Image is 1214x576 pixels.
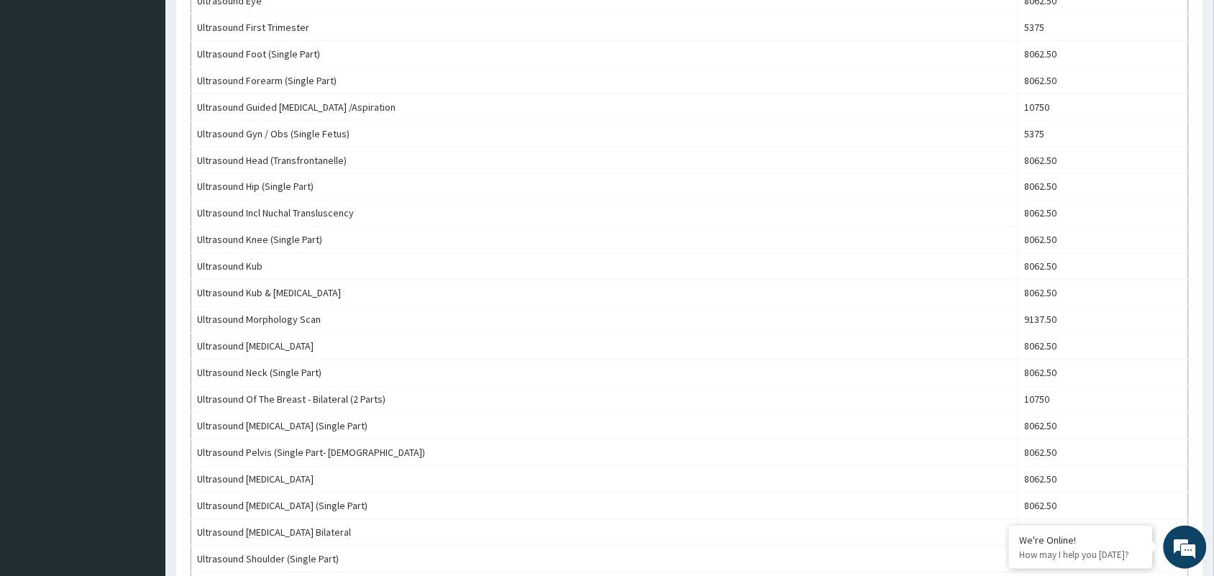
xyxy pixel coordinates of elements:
td: Ultrasound Hip (Single Part) [191,174,1018,201]
td: 8062.50 [1018,360,1189,387]
td: 10750 [1018,387,1189,413]
td: Ultrasound Kub [191,254,1018,280]
td: 8062.50 [1018,147,1189,174]
textarea: Type your message and hit 'Enter' [7,393,274,443]
td: Ultrasound [MEDICAL_DATA] Bilateral [191,520,1018,547]
td: Ultrasound Pelvis (Single Part- [DEMOGRAPHIC_DATA]) [191,440,1018,467]
span: We're online! [83,181,198,326]
td: 8062.50 [1018,41,1189,68]
td: 8062.50 [1018,440,1189,467]
td: Ultrasound Incl Nuchal Transluscency [191,201,1018,227]
td: 8062.50 [1018,174,1189,201]
td: Ultrasound [MEDICAL_DATA] [191,334,1018,360]
td: Ultrasound Forearm (Single Part) [191,68,1018,94]
td: 8062.50 [1018,467,1189,493]
div: Chat with us now [75,81,242,99]
td: 5375 [1018,14,1189,41]
p: How may I help you today? [1020,549,1142,561]
td: 8062.50 [1018,227,1189,254]
td: Ultrasound Guided [MEDICAL_DATA] /Aspiration [191,94,1018,121]
td: Ultrasound Morphology Scan [191,307,1018,334]
td: 9137.50 [1018,307,1189,334]
td: Ultrasound Neck (Single Part) [191,360,1018,387]
td: 10750 [1018,520,1189,547]
td: 10750 [1018,94,1189,121]
div: Minimize live chat window [236,7,270,42]
td: Ultrasound Kub & [MEDICAL_DATA] [191,280,1018,307]
td: 8062.50 [1018,334,1189,360]
div: We're Online! [1020,534,1142,547]
td: Ultrasound Gyn / Obs (Single Fetus) [191,121,1018,147]
td: Ultrasound [MEDICAL_DATA] (Single Part) [191,493,1018,520]
td: 5375 [1018,121,1189,147]
td: Ultrasound Knee (Single Part) [191,227,1018,254]
td: Ultrasound [MEDICAL_DATA] [191,467,1018,493]
td: 8062.50 [1018,493,1189,520]
img: d_794563401_company_1708531726252_794563401 [27,72,58,108]
td: 8062.50 [1018,254,1189,280]
td: 8062.50 [1018,201,1189,227]
td: Ultrasound [MEDICAL_DATA] (Single Part) [191,413,1018,440]
td: Ultrasound Of The Breast - Bilateral (2 Parts) [191,387,1018,413]
td: 8062.50 [1018,413,1189,440]
td: Ultrasound Shoulder (Single Part) [191,547,1018,573]
td: 8062.50 [1018,280,1189,307]
td: Ultrasound Head (Transfrontanelle) [191,147,1018,174]
td: Ultrasound First Trimester [191,14,1018,41]
td: Ultrasound Foot (Single Part) [191,41,1018,68]
td: 8062.50 [1018,68,1189,94]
